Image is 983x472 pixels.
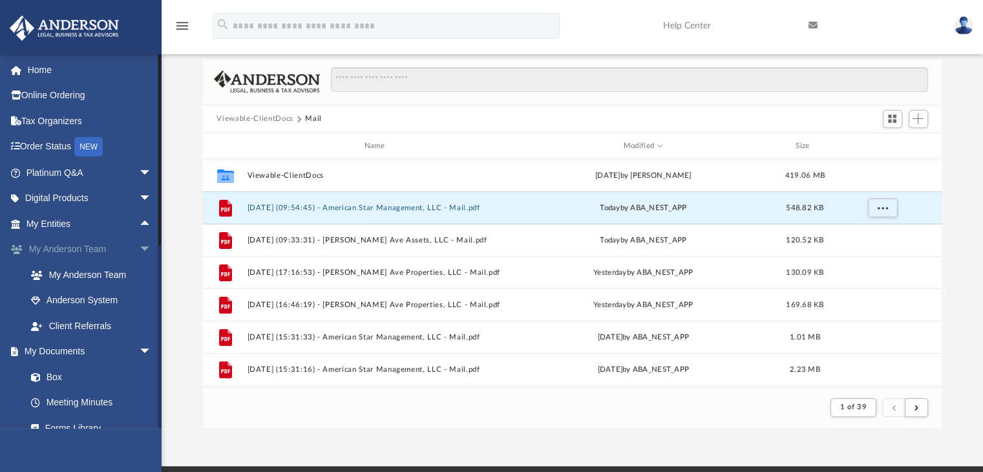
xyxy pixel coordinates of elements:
div: by ABA_NEST_APP [513,267,774,279]
button: Switch to Grid View [883,110,902,128]
div: grid [203,159,942,387]
span: arrow_drop_down [139,160,165,186]
a: My Entitiesarrow_drop_up [9,211,171,237]
span: 548.82 KB [786,204,823,211]
button: [DATE] (17:16:53) - [PERSON_NAME] Ave Properties, LLC - Mail.pdf [247,268,507,277]
span: 169.68 KB [786,301,823,308]
div: Modified [513,140,773,152]
span: 130.09 KB [786,269,823,276]
span: 120.52 KB [786,237,823,244]
a: My Anderson Team [18,262,165,288]
a: Home [9,57,171,83]
i: menu [174,18,190,34]
button: [DATE] (15:31:33) - American Star Management, LLC - Mail.pdf [247,333,507,341]
span: 2.23 MB [790,366,820,373]
a: Meeting Minutes [18,390,165,416]
div: id [836,140,927,152]
input: Search files and folders [331,67,927,92]
button: Mail [305,113,322,125]
a: Digital Productsarrow_drop_down [9,186,171,211]
span: today [600,237,620,244]
button: Viewable-ClientDocs [247,171,507,180]
a: Platinum Q&Aarrow_drop_down [9,160,171,186]
a: Anderson System [18,288,171,314]
a: Box [18,364,158,390]
span: arrow_drop_down [139,237,165,263]
a: My Anderson Teamarrow_drop_down [9,237,171,263]
a: My Documentsarrow_drop_down [9,339,165,365]
div: by ABA_NEST_APP [513,299,774,311]
img: User Pic [954,16,973,35]
i: search [216,17,230,32]
span: yesterday [593,301,626,308]
button: [DATE] (09:54:45) - American Star Management, LLC - Mail.pdf [247,204,507,212]
div: Size [779,140,830,152]
span: 1 of 39 [840,403,867,411]
div: [DATE] by ABA_NEST_APP [513,332,774,343]
span: arrow_drop_up [139,211,165,237]
button: [DATE] (09:33:31) - [PERSON_NAME] Ave Assets, LLC - Mail.pdf [247,236,507,244]
button: More options [867,198,897,218]
span: 419.06 MB [785,172,824,179]
div: [DATE] by [PERSON_NAME] [513,170,774,182]
div: by ABA_NEST_APP [513,235,774,246]
a: Tax Organizers [9,108,171,134]
button: Add [909,110,928,128]
span: 1.01 MB [790,334,820,341]
a: Online Ordering [9,83,171,109]
button: 1 of 39 [830,398,876,416]
div: [DATE] by ABA_NEST_APP [513,364,774,376]
a: Order StatusNEW [9,134,171,160]
span: arrow_drop_down [139,186,165,212]
button: Viewable-ClientDocs [217,113,293,125]
button: [DATE] (15:31:16) - American Star Management, LLC - Mail.pdf [247,365,507,374]
div: id [208,140,240,152]
a: menu [174,25,190,34]
span: arrow_drop_down [139,339,165,365]
button: [DATE] (16:46:19) - [PERSON_NAME] Ave Properties, LLC - Mail.pdf [247,301,507,309]
div: by ABA_NEST_APP [513,202,774,214]
a: Client Referrals [18,313,171,339]
span: today [600,204,620,211]
div: NEW [74,137,103,156]
div: Name [246,140,507,152]
img: Anderson Advisors Platinum Portal [6,16,123,41]
a: Forms Library [18,415,158,441]
span: yesterday [593,269,626,276]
